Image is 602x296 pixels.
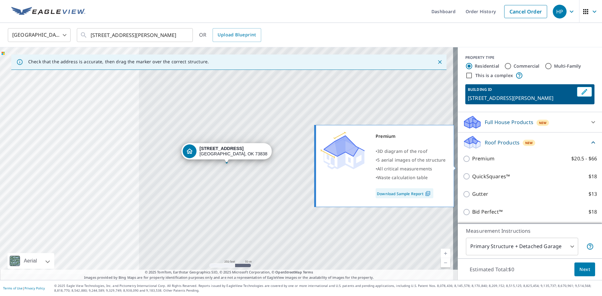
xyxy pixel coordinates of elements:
span: Upload Blueprint [218,31,256,39]
div: Premium [376,132,446,141]
img: EV Logo [11,7,85,16]
div: • [376,164,446,173]
div: Roof ProductsNew [463,135,597,150]
div: Primary Structure + Detached Garage [466,238,578,255]
button: Edit building 1 [577,87,592,97]
div: • [376,147,446,156]
p: $20.5 - $66 [571,155,597,163]
img: Premium [321,132,365,169]
a: Current Level 17, Zoom Out [441,258,450,267]
a: OpenStreetMap [275,270,302,274]
p: $13 [589,190,597,198]
p: QuickSquares™ [472,173,510,180]
p: © 2025 Eagle View Technologies, Inc. and Pictometry International Corp. All Rights Reserved. Repo... [54,283,599,293]
div: • [376,156,446,164]
div: Aerial [8,253,54,269]
input: Search by address or latitude-longitude [91,26,180,44]
span: Your report will include the primary structure and a detached garage if one exists. [586,243,594,250]
a: Cancel Order [504,5,547,18]
a: Terms [303,270,313,274]
strong: [STREET_ADDRESS] [199,146,244,151]
div: Full House ProductsNew [463,115,597,130]
div: HP [553,5,567,18]
label: Residential [475,63,499,69]
div: [GEOGRAPHIC_DATA] [8,26,71,44]
div: • [376,173,446,182]
a: Download Sample Report [376,188,433,198]
p: $18 [589,173,597,180]
a: Terms of Use [3,286,23,290]
p: Roof Products [485,139,520,146]
span: Next [579,266,590,273]
label: Multi-Family [554,63,581,69]
p: Measurement Instructions [466,227,594,235]
p: Full House Products [485,118,533,126]
span: New [525,140,533,145]
a: Upload Blueprint [213,28,261,42]
span: New [539,120,547,125]
span: © 2025 TomTom, Earthstar Geographics SIO, © 2025 Microsoft Corporation, © [145,270,313,275]
div: [GEOGRAPHIC_DATA], OK 73838 [199,146,267,157]
button: Close [436,58,444,66]
a: Privacy Policy [24,286,45,290]
span: Waste calculation table [377,174,428,180]
div: PROPERTY TYPE [465,55,594,60]
a: Current Level 17, Zoom In [441,249,450,258]
div: Aerial [22,253,39,269]
label: This is a complex [475,72,513,79]
p: Estimated Total: $0 [465,262,519,276]
span: 3D diagram of the roof [377,148,427,154]
p: $18 [589,208,597,216]
span: All critical measurements [377,166,432,172]
p: Premium [472,155,494,163]
p: | [3,286,45,290]
p: BUILDING ID [468,87,492,92]
img: Pdf Icon [424,191,432,196]
p: Gutter [472,190,488,198]
span: 5 aerial images of the structure [377,157,446,163]
p: Bid Perfect™ [472,208,503,216]
p: Check that the address is accurate, then drag the marker over the correct structure. [28,59,209,65]
label: Commercial [514,63,540,69]
p: [STREET_ADDRESS][PERSON_NAME] [468,94,574,102]
div: Dropped pin, building 1, Residential property, 228586 E County Road 48 Chester, OK 73838 [181,143,272,163]
div: OR [199,28,261,42]
button: Next [574,262,595,277]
